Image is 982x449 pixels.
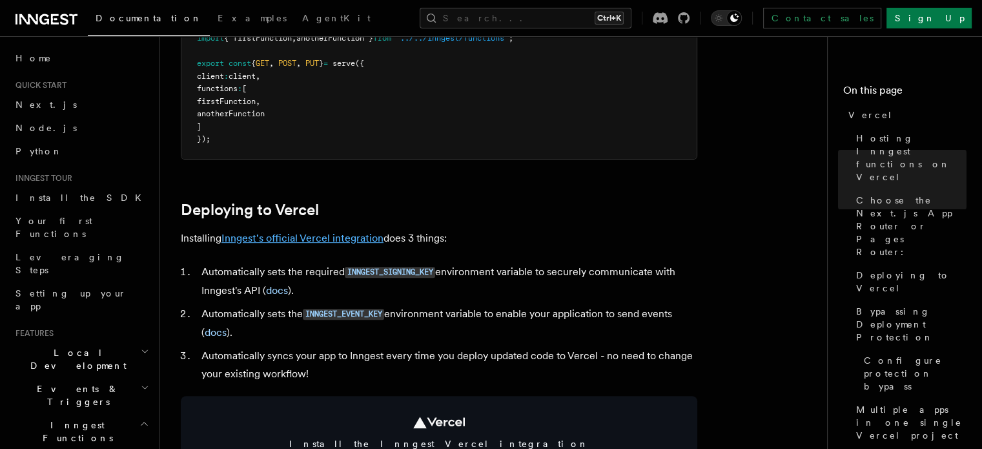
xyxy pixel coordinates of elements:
span: from [373,34,391,43]
a: Python [10,140,152,163]
span: Bypassing Deployment Protection [856,305,967,344]
span: Inngest tour [10,173,72,183]
span: Install the SDK [15,193,149,203]
span: Documentation [96,13,202,23]
a: Bypassing Deployment Protection [851,300,967,349]
span: GET [256,59,269,68]
span: Your first Functions [15,216,92,239]
span: ] [197,122,201,131]
a: Leveraging Steps [10,245,152,282]
kbd: Ctrl+K [595,12,624,25]
a: Contact sales [763,8,881,28]
span: , [269,59,274,68]
span: client [229,72,256,81]
a: Node.js [10,116,152,140]
a: INNGEST_EVENT_KEY [303,308,384,320]
li: Automatically syncs your app to Inngest every time you deploy updated code to Vercel - no need to... [198,347,697,383]
span: : [238,84,242,93]
span: , [296,59,301,68]
span: }); [197,134,210,143]
span: } [319,59,323,68]
span: firstFunction [197,97,256,106]
a: Deploying to Vercel [851,264,967,300]
span: PUT [305,59,319,68]
span: Features [10,328,54,339]
span: { firstFunction [224,34,292,43]
a: Home [10,47,152,70]
span: client [197,72,224,81]
span: , [256,97,260,106]
span: Events & Triggers [10,382,141,408]
a: Configure protection bypass [859,349,967,398]
a: Deploying to Vercel [181,201,319,219]
span: = [323,59,328,68]
span: Setting up your app [15,288,127,311]
a: docs [205,326,227,339]
span: Node.js [15,123,77,133]
span: { [251,59,256,68]
span: functions [197,84,238,93]
a: docs [266,284,288,297]
code: INNGEST_SIGNING_KEY [345,267,435,278]
button: Local Development [10,341,152,377]
code: INNGEST_EVENT_KEY [303,309,384,320]
span: Choose the Next.js App Router or Pages Router: [856,194,967,258]
span: Inngest Functions [10,419,139,444]
span: ; [509,34,513,43]
a: Documentation [88,4,210,36]
span: Vercel [848,109,893,121]
a: Hosting Inngest functions on Vercel [851,127,967,189]
a: Inngest's official Vercel integration [221,232,384,244]
a: Sign Up [886,8,972,28]
span: const [229,59,251,68]
span: Python [15,146,63,156]
span: : [224,72,229,81]
a: Your first Functions [10,209,152,245]
span: anotherFunction [197,109,265,118]
li: Automatically sets the environment variable to enable your application to send events ( ). [198,305,697,342]
span: serve [332,59,355,68]
li: Automatically sets the required environment variable to securely communicate with Inngest's API ( ). [198,263,697,300]
span: Home [15,52,52,65]
span: , [292,34,296,43]
span: Quick start [10,80,66,90]
span: import [197,34,224,43]
button: Toggle dark mode [711,10,742,26]
span: anotherFunction } [296,34,373,43]
span: Multiple apps in one single Vercel project [856,403,967,442]
span: Examples [218,13,287,23]
span: [ [242,84,247,93]
span: Local Development [10,346,141,372]
span: , [256,72,260,81]
span: AgentKit [302,13,371,23]
a: Examples [210,4,294,35]
h4: On this page [843,83,967,103]
a: Choose the Next.js App Router or Pages Router: [851,189,967,264]
span: Next.js [15,99,77,110]
span: POST [278,59,296,68]
a: Vercel [843,103,967,127]
span: export [197,59,224,68]
span: "../../inngest/functions" [396,34,509,43]
a: Setting up your app [10,282,152,318]
span: Hosting Inngest functions on Vercel [856,132,967,183]
span: Deploying to Vercel [856,269,967,295]
a: Multiple apps in one single Vercel project [851,398,967,447]
a: Install the SDK [10,186,152,209]
button: Search...Ctrl+K [420,8,631,28]
a: INNGEST_SIGNING_KEY [345,266,435,278]
button: Events & Triggers [10,377,152,413]
a: AgentKit [294,4,378,35]
a: Next.js [10,93,152,116]
span: Leveraging Steps [15,252,125,275]
p: Installing does 3 things: [181,229,697,247]
span: ({ [355,59,364,68]
span: Configure protection bypass [864,354,967,393]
